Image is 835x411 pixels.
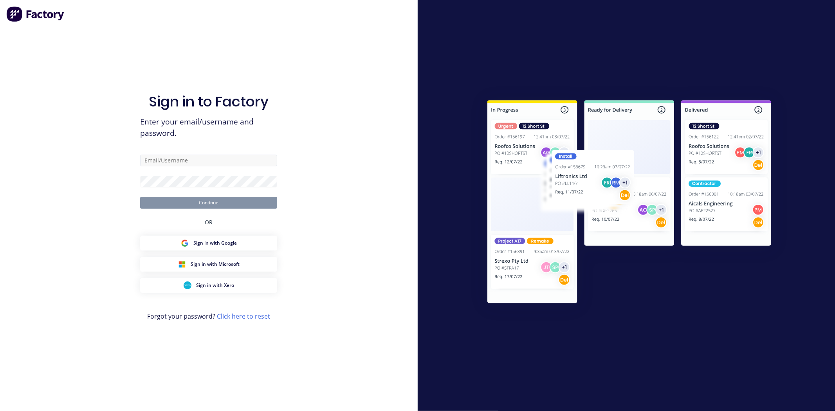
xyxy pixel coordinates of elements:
span: Sign in with Microsoft [191,261,240,268]
img: Factory [6,6,65,22]
span: Forgot your password? [147,312,270,321]
input: Email/Username [140,155,277,166]
button: Google Sign inSign in with Google [140,236,277,251]
img: Google Sign in [181,239,189,247]
h1: Sign in to Factory [149,93,269,110]
span: Sign in with Google [193,240,237,247]
span: Enter your email/username and password. [140,116,277,139]
img: Microsoft Sign in [178,260,186,268]
a: Click here to reset [217,312,270,321]
span: Sign in with Xero [196,282,234,289]
button: Xero Sign inSign in with Xero [140,278,277,293]
button: Microsoft Sign inSign in with Microsoft [140,257,277,272]
button: Continue [140,197,277,209]
img: Sign in [470,85,788,322]
div: OR [205,209,213,236]
img: Xero Sign in [184,281,191,289]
